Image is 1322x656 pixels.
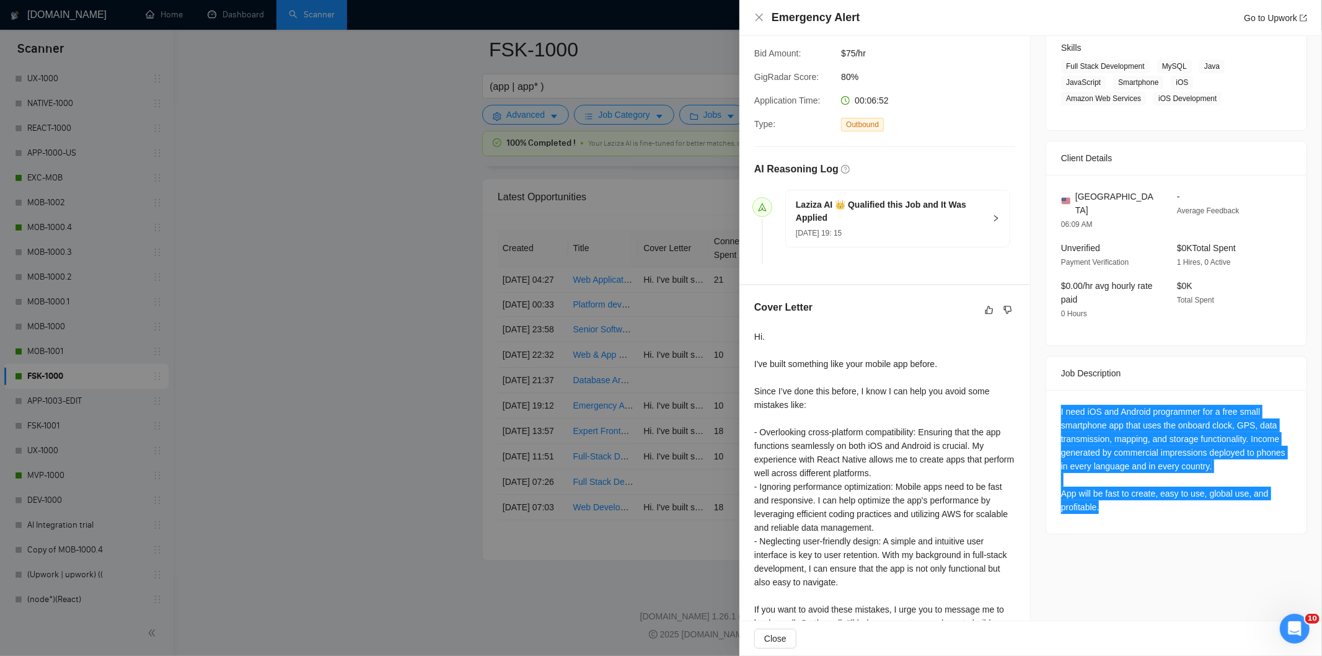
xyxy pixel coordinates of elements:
div: Job Description [1061,357,1292,390]
h5: Cover Letter [754,300,813,315]
span: send [758,203,767,211]
span: Amazon Web Services [1061,92,1146,105]
span: Application Time: [754,95,821,105]
a: Go to Upworkexport [1244,13,1307,23]
span: - [1177,192,1180,202]
img: 🇺🇸 [1062,197,1070,205]
span: export [1300,14,1307,22]
span: Smartphone [1113,76,1163,89]
button: like [982,303,997,317]
button: dislike [1000,303,1015,317]
span: iOS Development [1153,92,1222,105]
div: I need iOS and Android programmer for a free small smartphone app that uses the onboard clock, GP... [1061,405,1292,514]
span: clock-circle [841,96,850,105]
span: Full Stack Development [1061,60,1150,73]
span: Payment Verification [1061,258,1129,267]
span: $0K [1177,281,1192,291]
iframe: Intercom live chat [1280,614,1310,644]
div: Client Details [1061,141,1292,175]
span: Total Spent [1177,296,1214,304]
span: 80% [841,70,1027,84]
span: close [754,12,764,22]
span: Close [764,632,787,645]
button: Close [754,629,796,649]
span: $0K Total Spent [1177,243,1236,253]
span: question-circle [841,165,850,174]
span: JavaScript [1061,76,1106,89]
span: $0.00/hr avg hourly rate paid [1061,281,1153,304]
h5: Laziza AI 👑 Qualified this Job and It Was Applied [796,198,985,224]
span: Type: [754,119,775,129]
h4: Emergency Alert [772,10,860,25]
span: right [992,215,1000,222]
span: 1 Hires, 0 Active [1177,258,1231,267]
span: GigRadar Score: [754,72,819,82]
span: Unverified [1061,243,1100,253]
span: 00:06:52 [855,95,889,105]
h5: AI Reasoning Log [754,162,839,177]
span: 10 [1305,614,1320,624]
span: Skills [1061,43,1082,53]
span: like [985,305,994,315]
span: Average Feedback [1177,206,1240,215]
button: Close [754,12,764,23]
span: 0 Hours [1061,309,1087,318]
span: Outbound [841,118,884,131]
span: dislike [1003,305,1012,315]
span: [DATE] 19: 15 [796,229,842,237]
span: [GEOGRAPHIC_DATA] [1075,190,1157,217]
span: MySQL [1157,60,1192,73]
span: 06:09 AM [1061,220,1093,229]
span: Bid Amount: [754,48,801,58]
span: $75/hr [841,47,1027,60]
span: Java [1199,60,1225,73]
span: iOS [1171,76,1193,89]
